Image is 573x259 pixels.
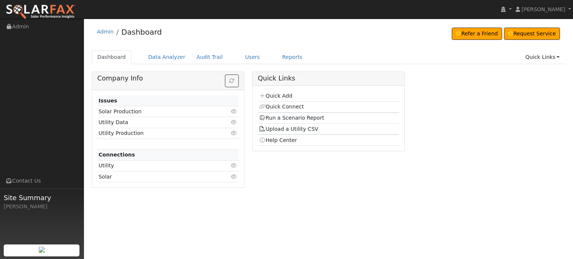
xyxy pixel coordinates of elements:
[97,29,114,35] a: Admin
[231,174,238,179] i: Click to view
[4,203,80,211] div: [PERSON_NAME]
[4,193,80,203] span: Site Summary
[259,126,318,132] a: Upload a Utility CSV
[6,4,76,20] img: SolarFax
[520,50,565,64] a: Quick Links
[259,93,292,99] a: Quick Add
[97,106,216,117] td: Solar Production
[97,171,216,182] td: Solar
[277,50,308,64] a: Reports
[98,152,135,158] strong: Connections
[231,130,238,136] i: Click to view
[191,50,228,64] a: Audit Trail
[121,28,162,37] a: Dashboard
[259,137,297,143] a: Help Center
[258,75,399,82] h5: Quick Links
[98,98,117,104] strong: Issues
[239,50,266,64] a: Users
[452,28,502,40] a: Refer a Friend
[143,50,191,64] a: Data Analyzer
[522,6,565,12] span: [PERSON_NAME]
[259,104,304,110] a: Quick Connect
[259,115,324,121] a: Run a Scenario Report
[97,160,216,171] td: Utility
[231,109,238,114] i: Click to view
[231,163,238,168] i: Click to view
[504,28,560,40] a: Request Service
[97,128,216,139] td: Utility Production
[39,247,45,253] img: retrieve
[97,75,239,82] h5: Company Info
[97,117,216,128] td: Utility Data
[92,50,132,64] a: Dashboard
[231,120,238,125] i: Click to view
